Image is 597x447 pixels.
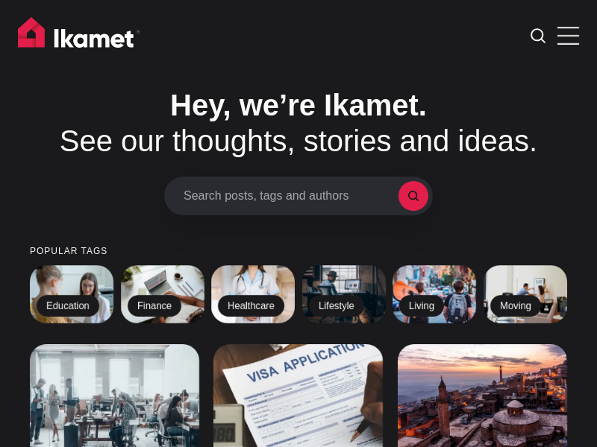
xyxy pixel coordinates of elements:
a: Moving [484,265,567,323]
h2: Education [37,295,99,317]
a: Education [30,265,113,323]
a: Living [393,265,476,323]
h2: Moving [490,295,541,317]
a: Finance [121,265,204,323]
span: Hey, we’re Ikamet. [170,89,427,121]
small: Popular tags [30,247,567,256]
h1: See our thoughts, stories and ideas. [30,87,567,159]
a: Healthcare [211,265,295,323]
img: Ikamet home [18,17,140,54]
h2: Living [399,295,444,317]
a: Lifestyle [302,265,386,323]
h2: Finance [128,295,181,317]
span: Search posts, tags and authors [184,188,398,203]
h2: Lifestyle [309,295,364,317]
h2: Healthcare [218,295,284,317]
